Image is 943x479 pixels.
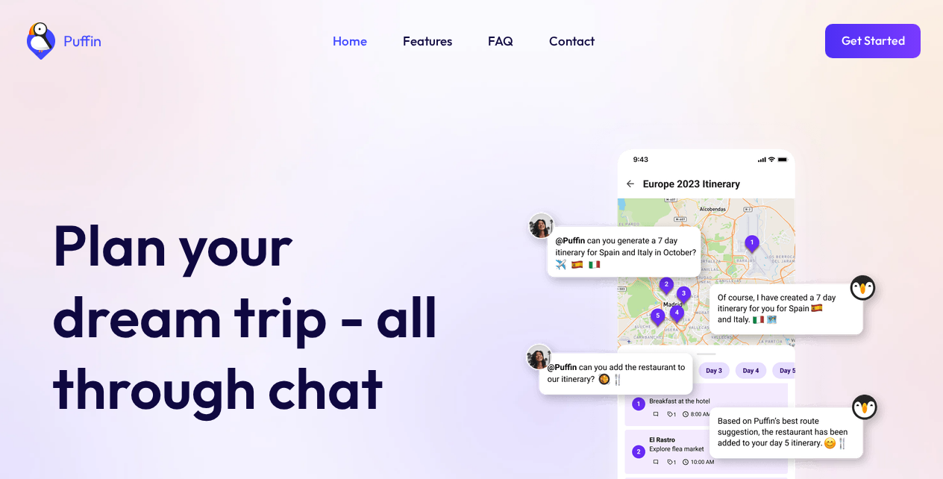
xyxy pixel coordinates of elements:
a: Home [333,31,367,51]
a: Contact [549,31,595,51]
h1: Plan your dream trip - all through chat [52,209,463,424]
a: FAQ [488,31,513,51]
a: Features [403,31,452,51]
a: Get Started [825,24,921,58]
div: Puffin [60,34,101,48]
a: home [22,22,101,60]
